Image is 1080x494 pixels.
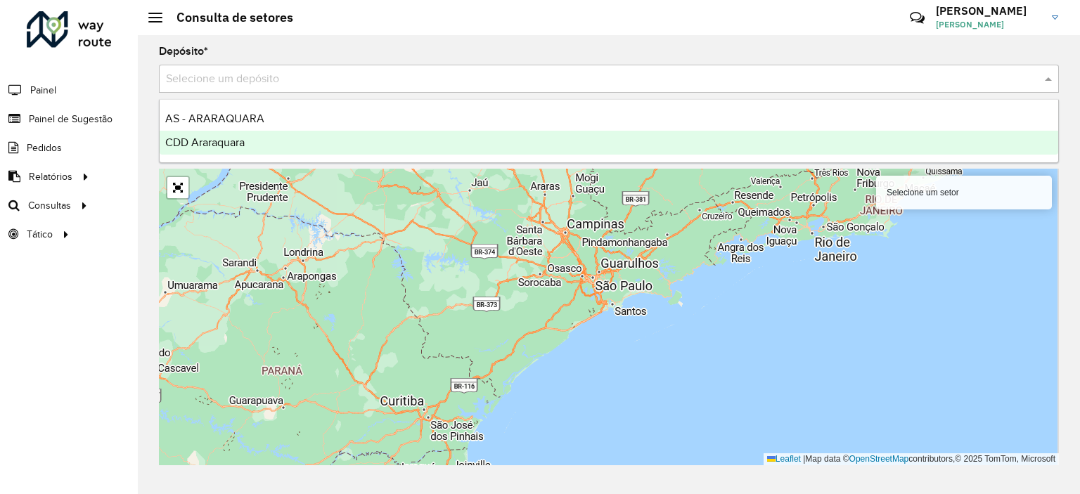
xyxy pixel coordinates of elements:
span: Pedidos [27,141,62,155]
span: Consultas [28,198,71,213]
h3: [PERSON_NAME] [936,4,1041,18]
h2: Consulta de setores [162,10,293,25]
span: CDD Araraquara [165,136,245,148]
span: Relatórios [29,169,72,184]
span: | [803,454,805,464]
a: OpenStreetMap [849,454,909,464]
span: Tático [27,227,53,242]
span: AS - ARARAQUARA [165,112,264,124]
label: Depósito [159,43,208,60]
a: Abrir mapa em tela cheia [167,177,188,198]
div: Selecione um setor [876,176,1052,209]
a: Leaflet [767,454,801,464]
span: [PERSON_NAME] [936,18,1041,31]
a: Contato Rápido [902,3,932,33]
span: Painel de Sugestão [29,112,112,126]
span: Painel [30,83,56,98]
div: Map data © contributors,© 2025 TomTom, Microsoft [764,453,1059,465]
ng-dropdown-panel: Options list [159,99,1059,163]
